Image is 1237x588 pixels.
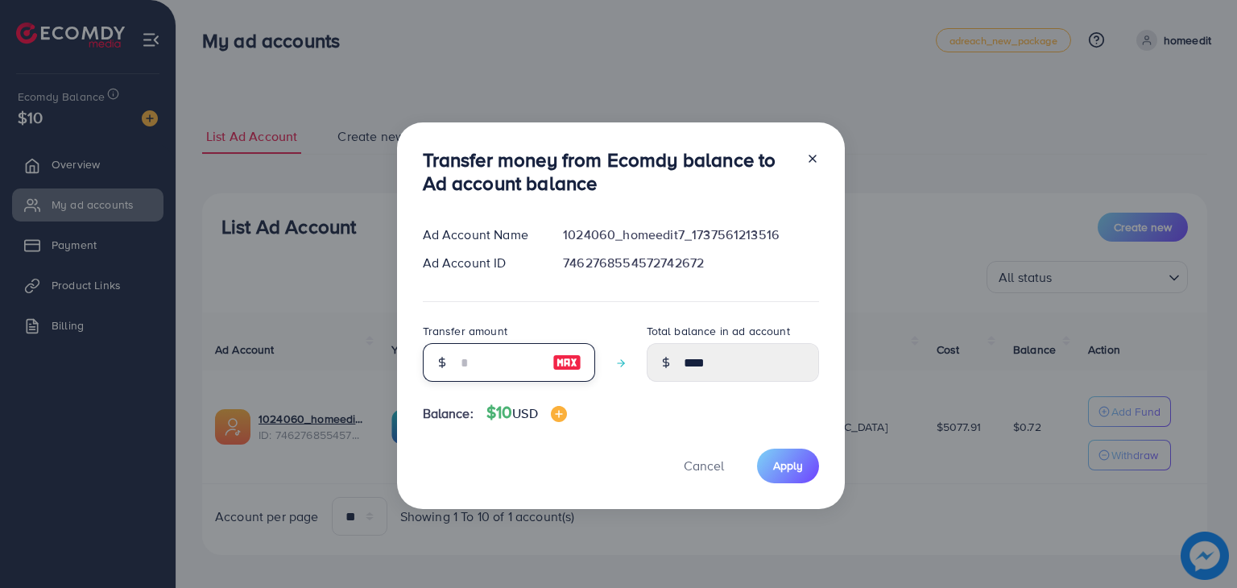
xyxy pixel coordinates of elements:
div: Ad Account Name [410,226,551,244]
button: Cancel [664,449,744,483]
div: Ad Account ID [410,254,551,272]
img: image [551,406,567,422]
span: Balance: [423,404,474,423]
span: Apply [773,458,803,474]
div: 7462768554572742672 [550,254,831,272]
div: 1024060_homeedit7_1737561213516 [550,226,831,244]
span: USD [512,404,537,422]
h3: Transfer money from Ecomdy balance to Ad account balance [423,148,793,195]
span: Cancel [684,457,724,474]
h4: $10 [486,403,567,423]
button: Apply [757,449,819,483]
label: Transfer amount [423,323,507,339]
label: Total balance in ad account [647,323,790,339]
img: image [552,353,581,372]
